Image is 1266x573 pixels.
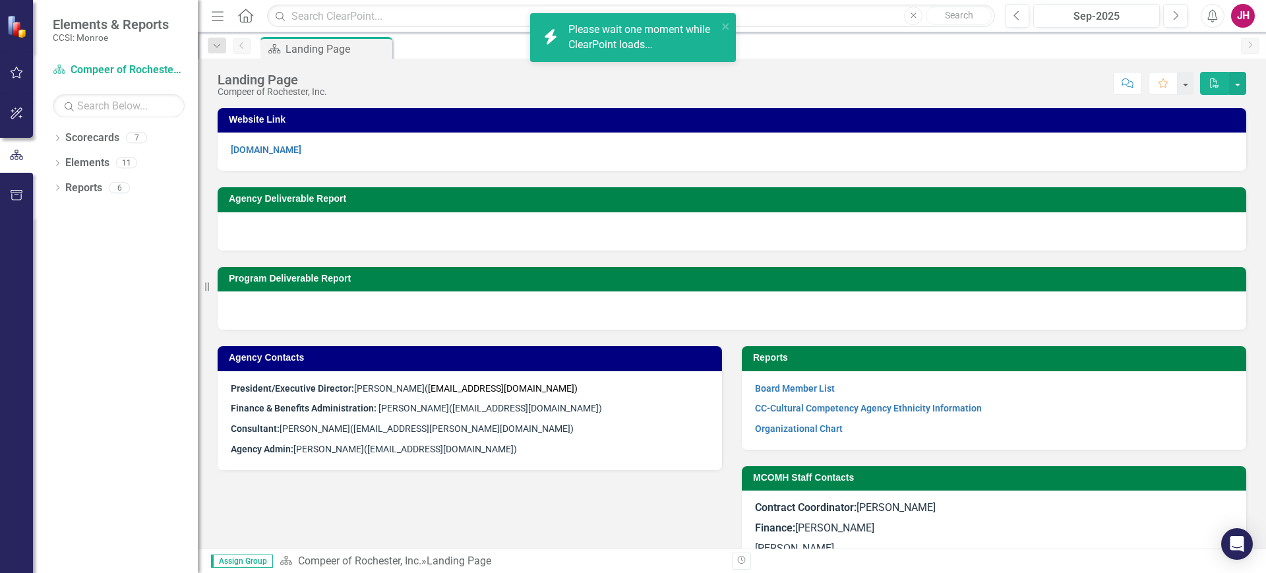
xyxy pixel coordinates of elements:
[229,274,1240,284] h3: Program Deliverable Report
[1033,4,1160,28] button: Sep-2025
[568,22,717,53] div: Please wait one moment while ClearPoint loads...
[231,383,425,394] span: [PERSON_NAME]
[298,555,421,567] a: Compeer of Rochester, Inc.
[428,383,578,394] span: )
[755,383,835,394] a: Board Member List
[116,158,137,169] div: 11
[350,423,574,434] span: ([EMAIL_ADDRESS][PERSON_NAME][DOMAIN_NAME])
[218,73,327,87] div: Landing Page
[231,383,354,394] strong: President/Executive Director:
[267,5,995,28] input: Search ClearPoint...
[721,18,731,34] button: close
[65,131,119,146] a: Scorecards
[231,403,377,413] strong: Finance & Benefits Administration:
[753,473,1240,483] h3: MCOMH Staff Contacts
[218,87,327,97] div: Compeer of Rochester, Inc.
[231,444,293,454] strong: Agency Admin:
[755,522,795,534] strong: Finance:
[449,403,602,413] span: ([EMAIL_ADDRESS][DOMAIN_NAME])
[926,7,992,25] button: Search
[755,403,982,413] a: CC-Cultural Competency Agency Ethnicity Information
[211,555,273,568] span: Assign Group
[231,444,364,454] span: [PERSON_NAME]
[53,32,169,43] small: CCSI: Monroe
[229,194,1240,204] h3: Agency Deliverable Report
[1231,4,1255,28] button: JH
[231,423,280,434] strong: Consultant:
[427,555,491,567] div: Landing Page
[755,501,936,514] span: [PERSON_NAME]
[231,423,350,434] span: [PERSON_NAME]
[378,403,449,413] span: [PERSON_NAME]
[1221,528,1253,560] div: Open Intercom Messenger
[109,182,130,193] div: 6
[53,63,185,78] a: Compeer of Rochester, Inc.
[286,41,389,57] div: Landing Page
[126,133,147,144] div: 7
[425,383,578,394] span: (
[280,554,722,569] div: »
[229,115,1240,125] h3: Website Link
[1038,9,1155,24] div: Sep-2025
[53,94,185,117] input: Search Below...
[231,144,301,155] a: [DOMAIN_NAME]
[755,539,1233,559] p: [PERSON_NAME]
[65,156,109,171] a: Elements
[753,353,1240,363] h3: Reports
[755,423,843,434] a: Organizational Chart
[755,501,857,514] strong: Contract Coordinator:
[53,16,169,32] span: Elements & Reports
[65,181,102,196] a: Reports
[229,353,715,363] h3: Agency Contacts
[945,10,973,20] span: Search
[755,518,1233,539] p: [PERSON_NAME]
[7,15,30,38] img: ClearPoint Strategy
[364,444,517,454] span: ([EMAIL_ADDRESS][DOMAIN_NAME])
[428,383,574,394] a: [EMAIL_ADDRESS][DOMAIN_NAME]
